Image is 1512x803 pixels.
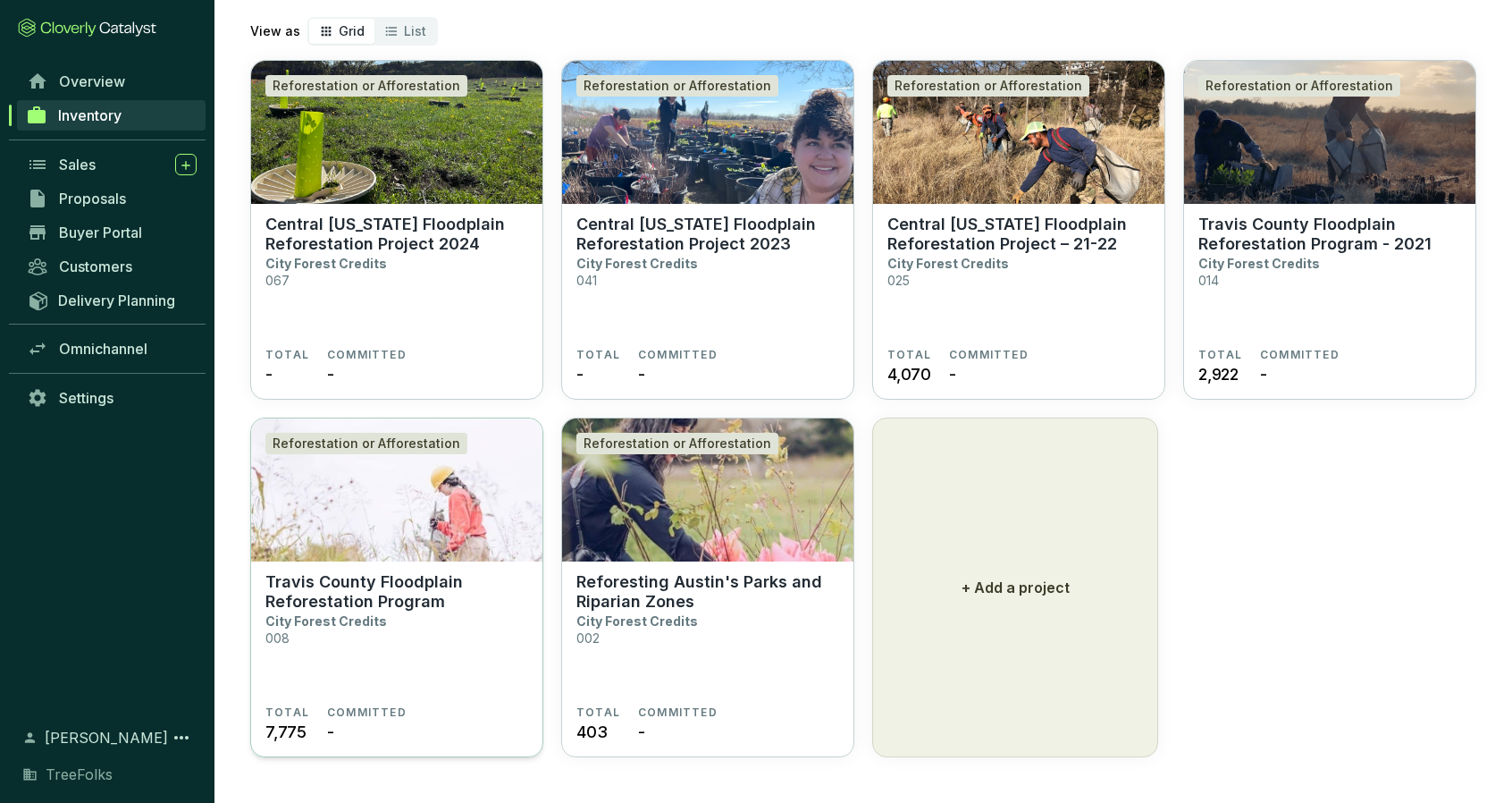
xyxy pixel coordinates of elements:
p: Travis County Floodplain Reforestation Program - 2021 [1198,215,1461,254]
p: Reforesting Austin's Parks and Riparian Zones [576,572,839,612]
p: 041 [576,273,597,288]
a: Central Texas Floodplain Reforestation Project – 21-22Reforestation or AfforestationCentral [US_S... [872,60,1165,400]
span: - [576,362,584,386]
span: COMMITTED [327,348,407,362]
img: Central Texas Floodplain Reforestation Project – 21-22 [873,61,1164,204]
p: 067 [265,273,290,288]
span: Delivery Planning [58,292,175,309]
span: TOTAL [1198,348,1242,362]
span: Settings [59,389,113,407]
span: Omnichannel [59,340,147,358]
p: City Forest Credits [887,256,1009,271]
img: Central Texas Floodplain Reforestation Project 2023 [562,61,853,204]
img: Travis County Floodplain Reforestation Program - 2021 [1184,61,1475,204]
span: TOTAL [265,348,309,362]
p: + Add a project [962,577,1070,598]
p: Travis County Floodplain Reforestation Program [265,572,528,612]
div: Reforestation or Afforestation [576,75,778,97]
a: Delivery Planning [18,285,206,315]
span: Buyer Portal [59,224,142,241]
a: Customers [18,251,206,282]
span: Inventory [58,106,122,124]
a: Proposals [18,183,206,214]
span: Proposals [59,190,126,207]
a: Settings [18,383,206,413]
span: - [265,362,273,386]
img: Reforesting Austin's Parks and Riparian Zones [562,418,853,562]
a: Omnichannel [18,334,206,364]
span: 403 [576,720,607,744]
a: Travis County Floodplain Reforestation ProgramReforestation or AfforestationTravis County Floodpl... [250,418,543,757]
a: Central Texas Floodplain Reforestation Project 2024Reforestation or AfforestationCentral [US_STAT... [250,60,543,400]
p: Central [US_STATE] Floodplain Reforestation Project 2023 [576,215,839,254]
span: COMMITTED [638,706,718,720]
a: Inventory [17,100,206,131]
span: - [638,720,645,744]
span: Grid [339,23,365,38]
p: 002 [576,630,600,646]
div: Reforestation or Afforestation [1198,75,1400,97]
span: - [327,362,334,386]
a: Overview [18,66,206,97]
a: Travis County Floodplain Reforestation Program - 2021Reforestation or AfforestationTravis County ... [1183,60,1476,400]
p: City Forest Credits [576,256,698,271]
div: Reforestation or Afforestation [265,75,467,97]
a: Sales [18,149,206,180]
span: - [949,362,956,386]
div: Reforestation or Afforestation [265,433,467,454]
button: + Add a project [872,418,1158,757]
a: Central Texas Floodplain Reforestation Project 2023Reforestation or AfforestationCentral [US_STAT... [561,60,854,400]
p: City Forest Credits [265,256,387,271]
span: [PERSON_NAME] [45,727,168,748]
img: Travis County Floodplain Reforestation Program [251,418,542,562]
span: 7,775 [265,720,307,744]
p: 025 [887,273,910,288]
span: List [404,23,426,38]
img: Central Texas Floodplain Reforestation Project 2024 [251,61,542,204]
p: City Forest Credits [1198,256,1320,271]
p: View as [250,22,300,40]
a: Reforesting Austin's Parks and Riparian ZonesReforestation or AfforestationReforesting Austin's P... [561,418,854,757]
span: COMMITTED [638,348,718,362]
span: TOTAL [887,348,931,362]
span: TOTAL [576,348,620,362]
a: Buyer Portal [18,217,206,248]
span: COMMITTED [327,706,407,720]
span: TOTAL [576,706,620,720]
div: segmented control [307,17,438,46]
span: 4,070 [887,362,931,386]
div: Reforestation or Afforestation [887,75,1089,97]
span: Sales [59,156,96,173]
span: 2,922 [1198,362,1239,386]
span: COMMITTED [949,348,1029,362]
span: - [327,720,334,744]
p: Central [US_STATE] Floodplain Reforestation Project 2024 [265,215,528,254]
p: Central [US_STATE] Floodplain Reforestation Project – 21-22 [887,215,1150,254]
p: City Forest Credits [576,613,698,629]
span: Customers [59,258,132,275]
span: Overview [59,72,125,90]
span: - [1260,362,1267,386]
span: COMMITTED [1260,348,1340,362]
span: - [638,362,645,386]
p: 014 [1198,273,1219,288]
span: TreeFolks [46,764,113,785]
p: City Forest Credits [265,613,387,629]
div: Reforestation or Afforestation [576,433,778,454]
p: 008 [265,630,290,646]
span: TOTAL [265,706,309,720]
